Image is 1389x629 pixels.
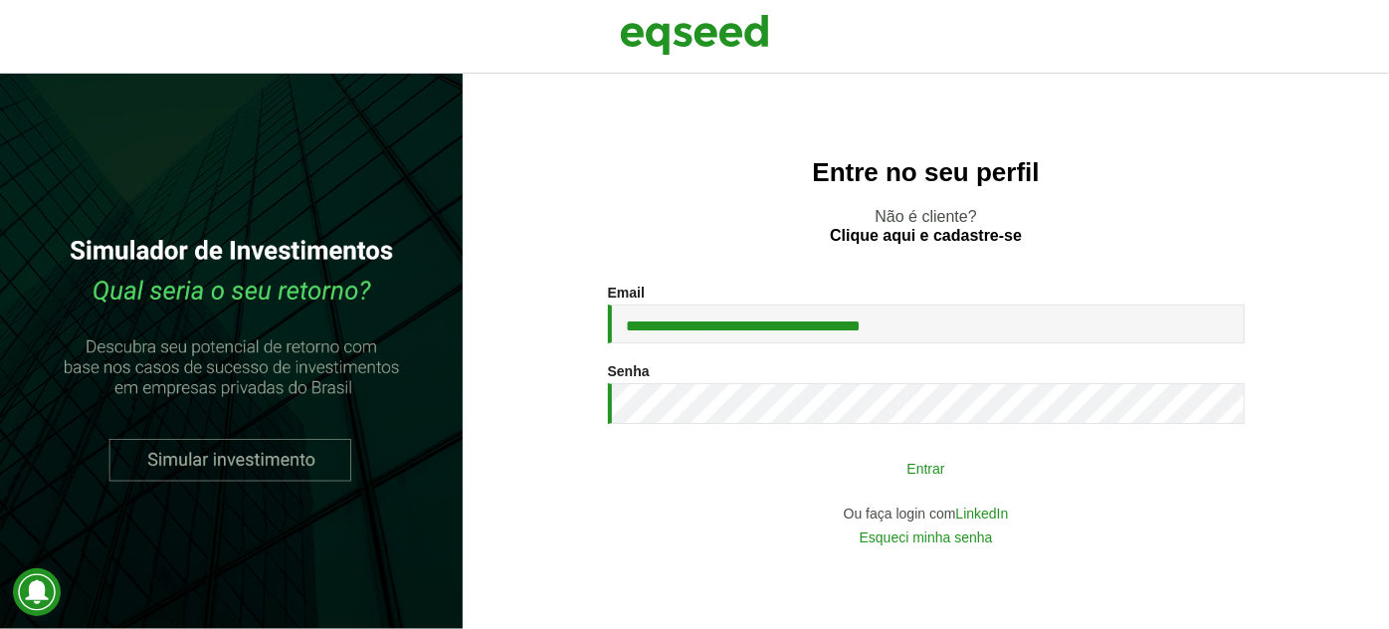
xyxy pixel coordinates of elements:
[956,507,1009,521] a: LinkedIn
[860,530,993,544] a: Esqueci minha senha
[608,507,1245,521] div: Ou faça login com
[830,228,1022,244] a: Clique aqui e cadastre-se
[608,286,645,300] label: Email
[502,207,1349,245] p: Não é cliente?
[620,10,769,60] img: EqSeed Logo
[502,158,1349,187] h2: Entre no seu perfil
[608,364,650,378] label: Senha
[668,449,1185,487] button: Entrar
